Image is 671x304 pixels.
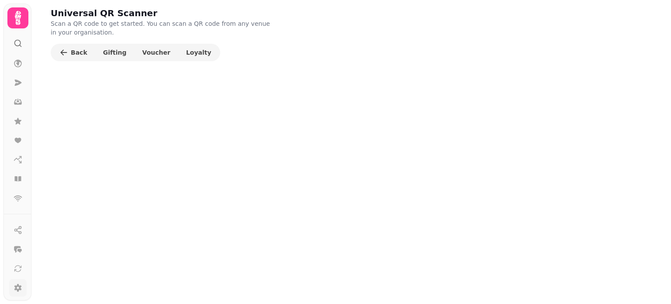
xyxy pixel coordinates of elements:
button: Voucher [135,45,177,59]
button: Loyalty [179,45,218,59]
span: Back [71,49,87,56]
h2: Universal QR Scanner [51,7,218,19]
span: Voucher [142,49,170,56]
button: Back [52,45,94,59]
button: Gifting [96,45,134,59]
p: Scan a QR code to get started. You can scan a QR code from any venue in your organisation. [51,19,274,37]
span: Loyalty [186,49,211,56]
span: Gifting [103,49,127,56]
